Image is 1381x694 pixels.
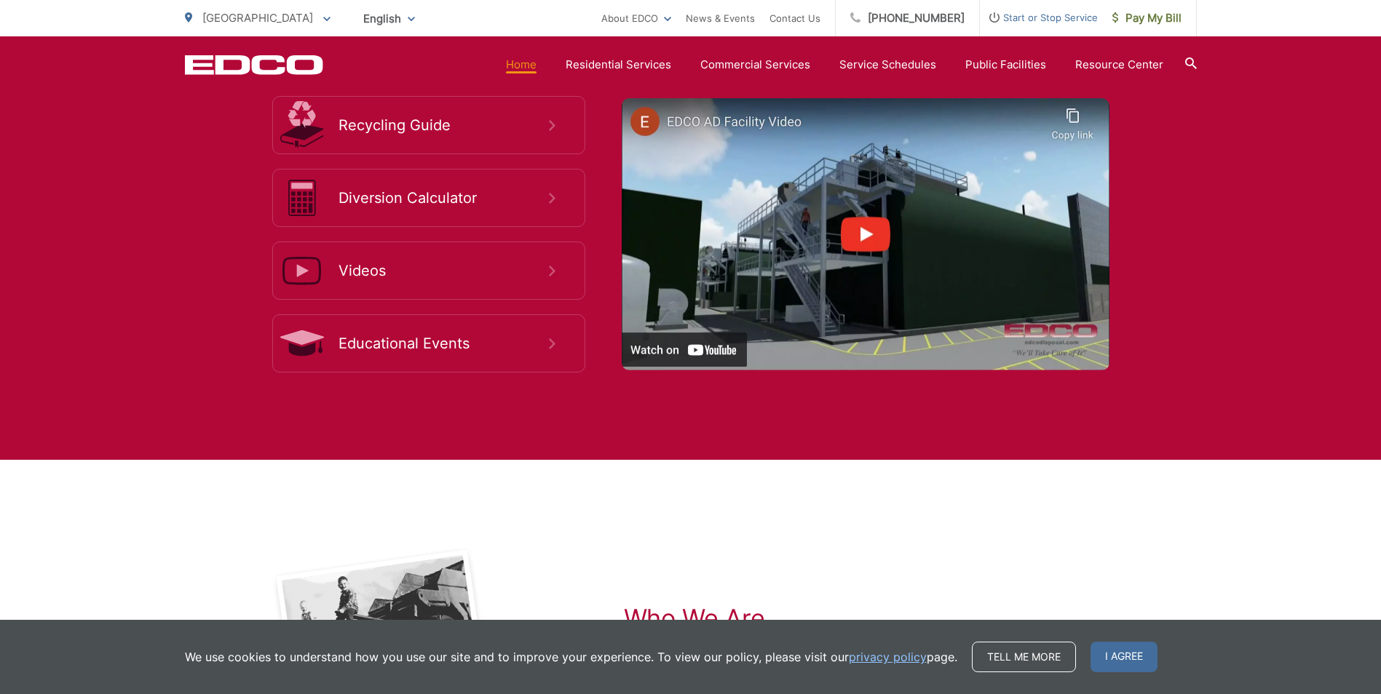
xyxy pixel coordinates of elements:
[185,55,323,75] a: EDCD logo. Return to the homepage.
[566,56,671,73] a: Residential Services
[965,56,1046,73] a: Public Facilities
[272,96,585,154] a: Recycling Guide
[339,116,549,134] span: Recycling Guide
[972,642,1076,672] a: Tell me more
[339,335,549,352] span: Educational Events
[1075,56,1163,73] a: Resource Center
[700,56,810,73] a: Commercial Services
[769,9,820,27] a: Contact Us
[624,604,1112,633] h2: Who We Are
[1091,642,1158,672] span: I agree
[272,314,585,372] a: Educational Events
[272,169,585,227] a: Diversion Calculator
[272,242,585,300] a: Videos
[339,189,549,207] span: Diversion Calculator
[339,262,549,279] span: Videos
[185,648,957,666] p: We use cookies to understand how you use our site and to improve your experience. To view our pol...
[1112,9,1182,27] span: Pay My Bill
[839,56,936,73] a: Service Schedules
[601,9,671,27] a: About EDCO
[686,9,755,27] a: News & Events
[202,11,313,25] span: [GEOGRAPHIC_DATA]
[506,56,537,73] a: Home
[352,6,426,31] span: English
[849,648,927,666] a: privacy policy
